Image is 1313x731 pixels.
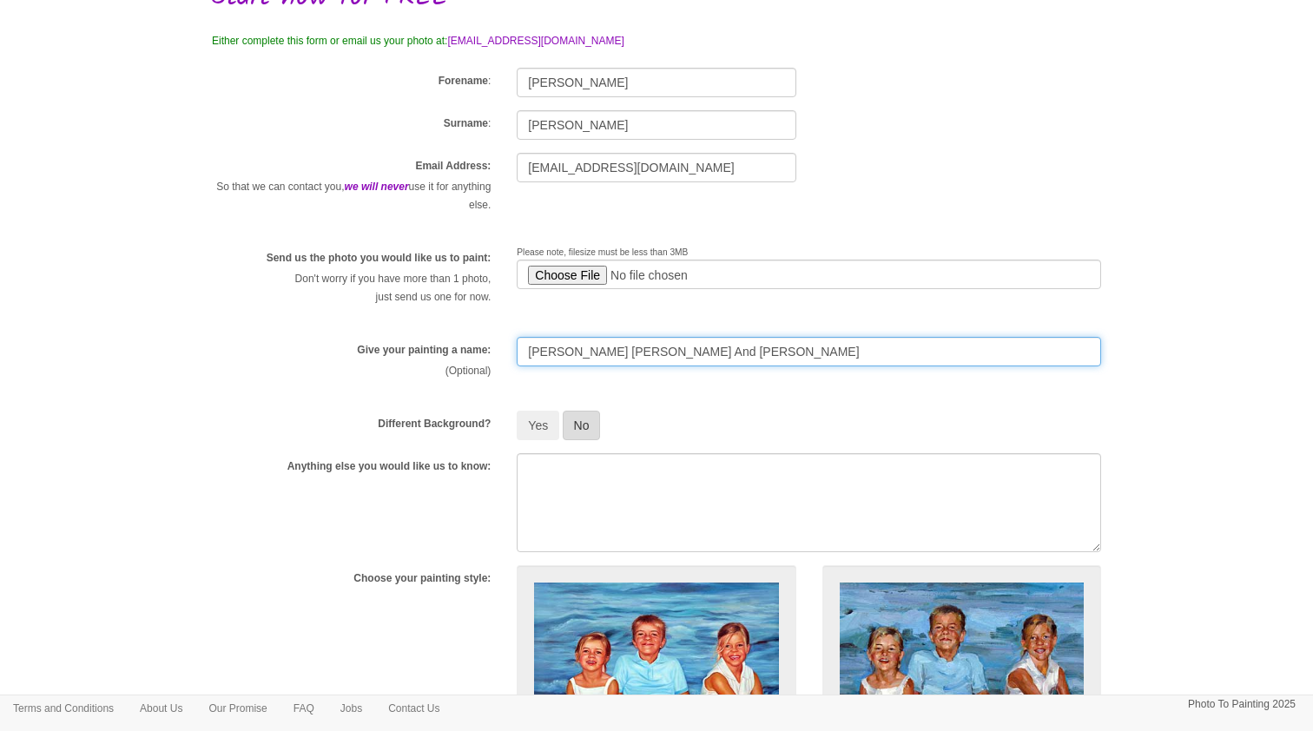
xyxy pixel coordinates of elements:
span: Please note, filesize must be less than 3MB [517,247,688,257]
div: : [199,110,504,135]
a: Contact Us [375,695,452,721]
label: Give your painting a name: [357,343,491,358]
p: Photo To Painting 2025 [1188,695,1296,714]
a: Jobs [327,695,375,721]
em: we will never [345,181,409,193]
span: Either complete this form or email us your photo at: [212,35,447,47]
a: FAQ [280,695,327,721]
label: Anything else you would like us to know: [287,459,492,474]
a: Our Promise [195,695,280,721]
p: (Optional) [212,362,491,380]
label: Different Background? [378,417,491,431]
label: Send us the photo you would like us to paint: [267,251,492,266]
label: Surname [444,116,488,131]
div: : [199,68,504,93]
button: Yes [517,411,559,440]
label: Forename [439,74,488,89]
p: So that we can contact you, use it for anything else. [212,178,491,214]
label: Email Address: [415,159,491,174]
label: Choose your painting style: [353,571,491,586]
button: No [563,411,601,440]
a: About Us [127,695,195,721]
a: [EMAIL_ADDRESS][DOMAIN_NAME] [447,35,624,47]
p: Don't worry if you have more than 1 photo, just send us one for now. [212,270,491,306]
